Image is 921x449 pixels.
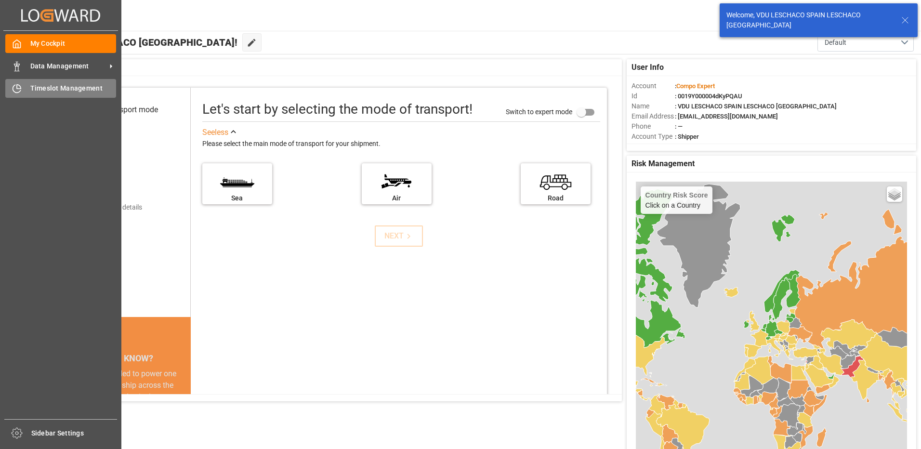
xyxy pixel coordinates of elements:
[30,39,117,49] span: My Cockpit
[632,91,675,101] span: Id
[632,132,675,142] span: Account Type
[675,103,837,110] span: : VDU LESCHACO SPAIN LESCHACO [GEOGRAPHIC_DATA]
[526,193,586,203] div: Road
[5,34,116,53] a: My Cockpit
[202,127,228,138] div: See less
[82,202,142,212] div: Add shipping details
[676,82,715,90] span: Compo Expert
[632,81,675,91] span: Account
[30,83,117,93] span: Timeslot Management
[384,230,414,242] div: NEXT
[177,368,191,449] button: next slide / item
[645,191,708,199] h4: Country Risk Score
[632,121,675,132] span: Phone
[367,193,427,203] div: Air
[202,99,473,119] div: Let's start by selecting the mode of transport!
[202,138,600,150] div: Please select the main mode of transport for your shipment.
[30,61,106,71] span: Data Management
[675,133,699,140] span: : Shipper
[375,225,423,247] button: NEXT
[675,82,715,90] span: :
[825,38,846,48] span: Default
[207,193,267,203] div: Sea
[726,10,892,30] div: Welcome, VDU LESCHACO SPAIN LESCHACO [GEOGRAPHIC_DATA]
[632,158,695,170] span: Risk Management
[675,123,683,130] span: : —
[5,79,116,98] a: Timeslot Management
[675,113,778,120] span: : [EMAIL_ADDRESS][DOMAIN_NAME]
[506,107,572,115] span: Switch to expert mode
[31,428,118,438] span: Sidebar Settings
[675,92,742,100] span: : 0019Y000004dKyPQAU
[645,191,708,209] div: Click on a Country
[632,111,675,121] span: Email Address
[40,33,237,52] span: Hello VDU LESCHACO [GEOGRAPHIC_DATA]!
[817,33,914,52] button: open menu
[632,62,664,73] span: User Info
[887,186,902,202] a: Layers
[632,101,675,111] span: Name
